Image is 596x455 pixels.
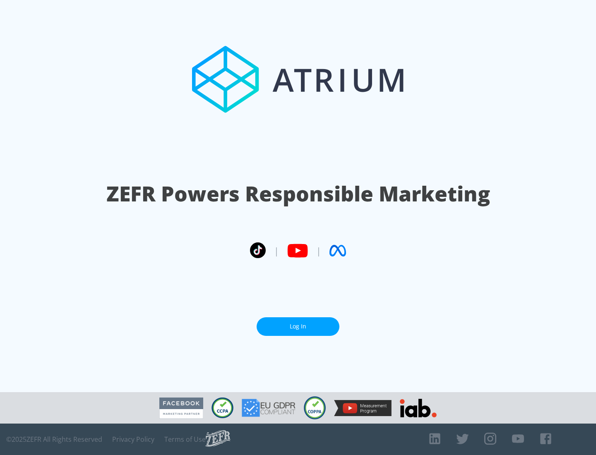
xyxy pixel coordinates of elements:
a: Terms of Use [164,435,206,443]
img: CCPA Compliant [211,398,233,418]
img: COPPA Compliant [304,396,326,419]
a: Privacy Policy [112,435,154,443]
span: © 2025 ZEFR All Rights Reserved [6,435,102,443]
img: IAB [400,399,437,417]
img: YouTube Measurement Program [334,400,392,416]
img: Facebook Marketing Partner [159,398,203,419]
span: | [316,244,321,257]
img: GDPR Compliant [242,399,296,417]
a: Log In [257,317,339,336]
h1: ZEFR Powers Responsible Marketing [106,180,490,208]
span: | [274,244,279,257]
